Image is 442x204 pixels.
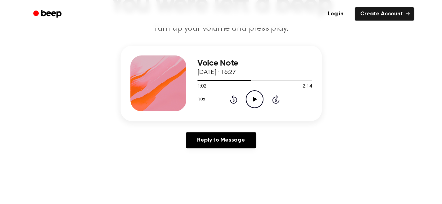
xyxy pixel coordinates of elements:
span: [DATE] · 16:27 [197,69,236,76]
a: Reply to Message [186,132,256,148]
a: Log in [321,6,350,22]
p: Turn up your volume and press play. [87,23,355,35]
a: Create Account [355,7,414,21]
span: 1:02 [197,83,206,90]
button: 1.0x [197,93,208,105]
h3: Voice Note [197,59,312,68]
a: Beep [28,7,68,21]
span: 2:14 [303,83,312,90]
